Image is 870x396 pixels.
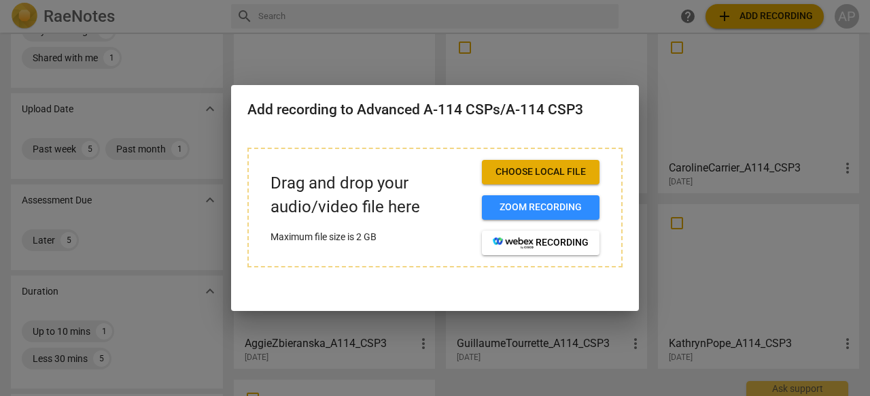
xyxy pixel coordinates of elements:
p: Drag and drop your audio/video file here [271,171,471,219]
span: recording [493,236,589,250]
span: Choose local file [493,165,589,179]
p: Maximum file size is 2 GB [271,230,471,244]
button: Zoom recording [482,195,599,220]
span: Zoom recording [493,201,589,214]
h2: Add recording to Advanced A-114 CSPs/A-114 CSP3 [247,101,623,118]
button: Choose local file [482,160,599,184]
button: recording [482,231,599,255]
